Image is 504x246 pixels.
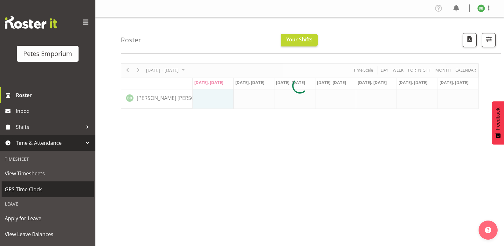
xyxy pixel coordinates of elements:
[286,36,313,43] span: Your Shifts
[16,122,83,132] span: Shifts
[5,214,91,223] span: Apply for Leave
[463,33,477,47] button: Download a PDF of the roster according to the set date range.
[121,36,141,44] h4: Roster
[5,185,91,194] span: GPS Time Clock
[2,197,94,210] div: Leave
[2,181,94,197] a: GPS Time Clock
[482,33,496,47] button: Filter Shifts
[2,152,94,165] div: Timesheet
[5,229,91,239] span: View Leave Balances
[485,227,491,233] img: help-xxl-2.png
[5,16,57,29] img: Rosterit website logo
[495,108,501,130] span: Feedback
[492,101,504,144] button: Feedback - Show survey
[5,169,91,178] span: View Timesheets
[2,210,94,226] a: Apply for Leave
[23,49,72,59] div: Petes Emporium
[477,4,485,12] img: beena-bist9974.jpg
[16,90,92,100] span: Roster
[16,138,83,148] span: Time & Attendance
[281,34,318,46] button: Your Shifts
[16,106,92,116] span: Inbox
[2,226,94,242] a: View Leave Balances
[2,165,94,181] a: View Timesheets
